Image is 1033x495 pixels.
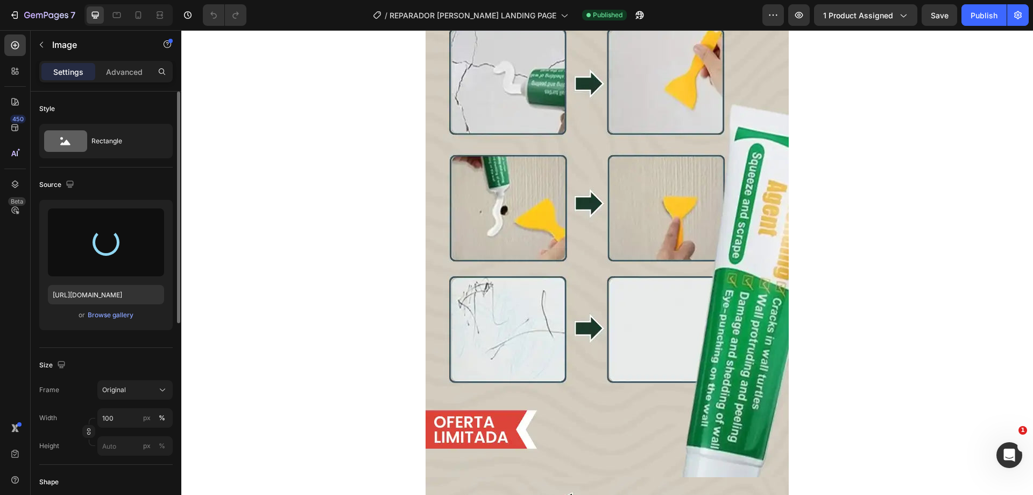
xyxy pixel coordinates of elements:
[140,412,153,424] button: %
[593,10,622,20] span: Published
[181,30,1033,495] iframe: Design area
[140,440,153,452] button: %
[143,441,151,451] div: px
[53,66,83,78] p: Settings
[106,66,143,78] p: Advanced
[39,178,76,192] div: Source
[52,38,144,51] p: Image
[155,412,168,424] button: px
[203,4,246,26] div: Undo/Redo
[91,129,157,154] div: Rectangle
[79,309,85,322] span: or
[39,385,59,395] label: Frame
[97,436,173,456] input: px%
[97,380,173,400] button: Original
[814,4,917,26] button: 1 product assigned
[390,10,556,21] span: REPARADOR [PERSON_NAME] LANDING PAGE
[931,11,949,20] span: Save
[48,285,164,304] input: https://example.com/image.jpg
[143,413,151,423] div: px
[996,442,1022,468] iframe: Intercom live chat
[4,4,80,26] button: 7
[922,4,957,26] button: Save
[1018,426,1027,435] span: 1
[155,440,168,452] button: px
[39,441,59,451] label: Height
[39,358,68,373] div: Size
[159,441,165,451] div: %
[961,4,1007,26] button: Publish
[87,310,134,320] button: Browse gallery
[385,10,387,21] span: /
[102,385,126,395] span: Original
[39,477,59,487] div: Shape
[88,310,133,320] div: Browse gallery
[8,197,26,206] div: Beta
[39,104,55,114] div: Style
[39,413,57,423] label: Width
[971,10,997,21] div: Publish
[97,408,173,428] input: px%
[823,10,893,21] span: 1 product assigned
[159,413,165,423] div: %
[70,9,75,22] p: 7
[10,115,26,123] div: 450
